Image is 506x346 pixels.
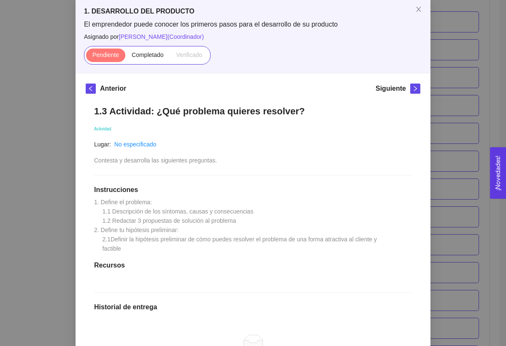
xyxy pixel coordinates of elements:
[94,303,412,311] h1: Historial de entrega
[92,51,119,58] span: Pendiente
[94,105,412,117] h1: 1.3 Actividad: ¿Qué problema quieres resolver?
[94,140,111,149] article: Lugar:
[94,261,412,270] h1: Recursos
[94,186,412,194] h1: Instrucciones
[415,6,422,13] span: close
[84,20,422,29] span: El emprendedor puede conocer los primeros pasos para el desarrollo de su producto
[410,84,420,94] button: right
[84,32,422,41] span: Asignado por
[119,33,204,40] span: [PERSON_NAME] ( Coordinador )
[376,84,406,94] h5: Siguiente
[84,6,422,16] h5: 1. DESARROLLO DEL PRODUCTO
[411,86,420,92] span: right
[94,157,217,164] span: Contesta y desarrolla las siguientes preguntas.
[114,141,157,148] a: No especificado
[86,84,96,94] button: left
[86,86,95,92] span: left
[94,199,379,252] span: 1. Define el problema: 1.1 Descripción de los síntomas, causas y consecuencias 1.2 Redactar 3 pro...
[100,84,126,94] h5: Anterior
[132,51,164,58] span: Completado
[94,127,111,131] span: Actividad
[490,147,506,199] button: Open Feedback Widget
[176,51,202,58] span: Verificado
